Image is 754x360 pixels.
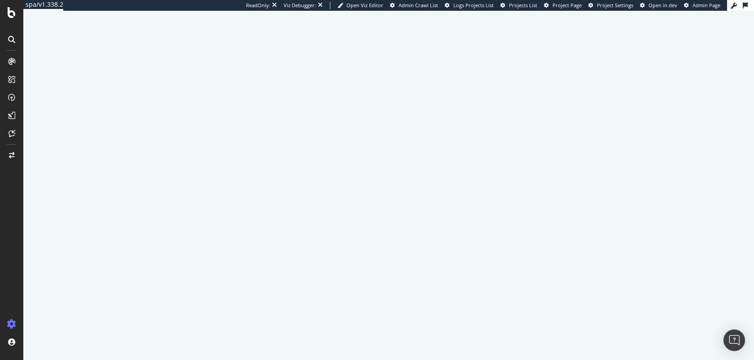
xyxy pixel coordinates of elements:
a: Project Settings [588,2,633,9]
span: Project Page [552,2,582,9]
div: Viz Debugger: [284,2,316,9]
a: Project Page [544,2,582,9]
div: Open Intercom Messenger [723,329,745,351]
a: Open in dev [640,2,677,9]
span: Open in dev [649,2,677,9]
span: Logs Projects List [453,2,494,9]
a: Projects List [500,2,537,9]
a: Open Viz Editor [338,2,383,9]
div: ReadOnly: [246,2,270,9]
span: Admin Page [693,2,720,9]
a: Logs Projects List [445,2,494,9]
span: Projects List [509,2,537,9]
span: Admin Crawl List [399,2,438,9]
a: Admin Crawl List [390,2,438,9]
span: Open Viz Editor [346,2,383,9]
span: Project Settings [597,2,633,9]
a: Admin Page [684,2,720,9]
